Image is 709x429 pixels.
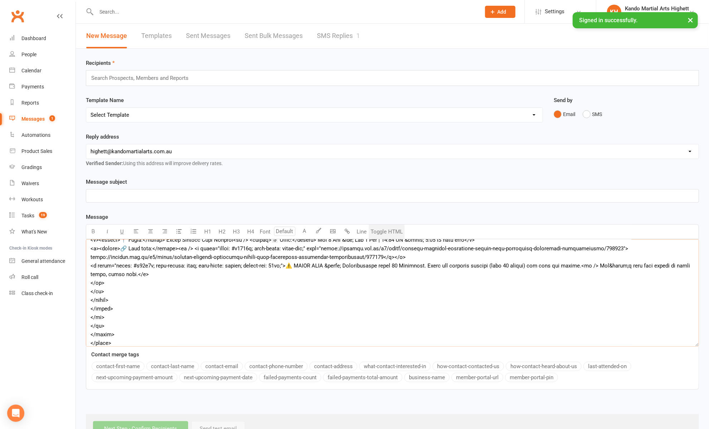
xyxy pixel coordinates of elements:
[21,164,42,170] div: Gradings
[259,373,321,382] button: failed-payments-count
[7,405,24,422] div: Open Intercom Messenger
[432,362,504,371] button: how-contact-contacted-us
[625,5,689,12] div: Kando Martial Arts Highett
[201,225,215,239] button: H1
[9,127,75,143] a: Automations
[684,12,697,28] button: ×
[274,227,295,236] input: Default
[583,107,602,121] button: SMS
[9,224,75,240] a: What's New
[579,17,637,24] span: Signed in successfully.
[21,132,50,138] div: Automations
[9,269,75,285] a: Roll call
[9,253,75,269] a: General attendance kiosk mode
[9,208,75,224] a: Tasks 19
[146,362,199,371] button: contact-last-name
[179,373,257,382] button: next-upcoming-payment-date
[86,24,127,48] a: New Message
[86,213,108,221] label: Message
[91,350,139,359] label: Contact merge tags
[86,160,223,166] span: Using this address will improve delivery rates.
[625,12,689,18] div: Kando Martial Arts Highett
[245,362,308,371] button: contact-phone-number
[92,373,177,382] button: next-upcoming-payment-amount
[186,24,230,48] a: Sent Messages
[583,362,631,371] button: last-attended-on
[451,373,503,382] button: member-portal-url
[9,175,75,192] a: Waivers
[258,225,272,239] button: Font
[404,373,450,382] button: business-name
[359,362,431,371] button: what-contact-interested-in
[91,73,195,83] input: Search Prospects, Members and Reports
[21,100,39,106] div: Reports
[21,68,41,73] div: Calendar
[201,362,243,371] button: contact-email
[485,6,515,18] button: Add
[21,213,34,218] div: Tasks
[245,24,303,48] a: Sent Bulk Messages
[505,373,558,382] button: member-portal-pin
[86,178,127,186] label: Message subject
[21,35,46,41] div: Dashboard
[554,96,572,105] label: Send by
[86,239,699,347] textarea: <l>&ipsu;</d> <sitam conse="adipiscing-elits: #d2e4t8; incidid: 28ut 4;" labore="0" etdol="293%" ...
[21,197,43,202] div: Workouts
[9,47,75,63] a: People
[554,107,575,121] button: Email
[229,225,244,239] button: H3
[86,59,115,67] label: Recipients
[545,4,564,20] span: Settings
[297,225,312,239] button: A
[9,192,75,208] a: Workouts
[9,30,75,47] a: Dashboard
[9,95,75,111] a: Reports
[21,229,47,235] div: What's New
[9,79,75,95] a: Payments
[356,32,360,39] div: 1
[86,96,124,105] label: Template Name
[9,143,75,159] a: Product Sales
[9,159,75,175] a: Gradings
[354,225,369,239] button: Line
[120,228,124,235] span: U
[309,362,357,371] button: contact-address
[317,24,360,48] a: SMS Replies1
[94,7,476,17] input: Search...
[21,84,44,90] div: Payments
[369,225,405,239] button: Toggle HTML
[21,116,45,122] div: Messages
[244,225,258,239] button: H4
[115,225,129,239] button: U
[9,285,75,302] a: Class kiosk mode
[21,148,52,154] div: Product Sales
[141,24,172,48] a: Templates
[607,5,621,19] div: KH
[86,132,119,141] label: Reply address
[21,52,36,57] div: People
[9,7,26,25] a: Clubworx
[9,63,75,79] a: Calendar
[86,160,123,166] strong: Verified Sender:
[39,212,47,218] span: 19
[9,111,75,127] a: Messages 1
[323,373,402,382] button: failed-payments-total-amount
[21,290,53,296] div: Class check-in
[506,362,582,371] button: how-contact-heard-about-us
[92,362,145,371] button: contact-first-name
[498,9,507,15] span: Add
[21,274,38,280] div: Roll call
[49,115,55,121] span: 1
[21,180,39,186] div: Waivers
[215,225,229,239] button: H2
[21,258,65,264] div: General attendance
